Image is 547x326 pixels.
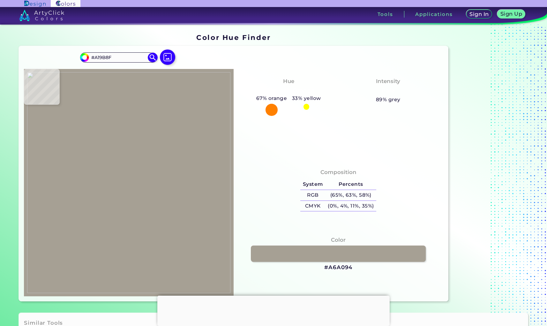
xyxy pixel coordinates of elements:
h5: 67% orange [254,94,289,102]
iframe: Advertisement [157,296,390,324]
h5: Percents [325,179,376,190]
h4: Hue [283,77,294,86]
img: icon search [148,53,157,62]
h5: RGB [300,190,325,201]
h5: Sign Up [500,11,522,16]
h5: 33% yellow [289,94,323,102]
h1: Color Hue Finder [196,33,271,42]
h3: #A6A094 [324,264,352,271]
h3: Pale [379,87,397,95]
a: Sign Up [497,10,525,19]
h3: Yellowish Orange [260,87,318,95]
input: type color.. [89,53,148,62]
h5: (0%, 4%, 11%, 35%) [325,201,376,211]
img: logo_artyclick_colors_white.svg [19,10,64,21]
h4: Intensity [376,77,400,86]
h3: Tools [378,12,393,17]
h4: Composition [320,168,356,177]
h4: Color [331,235,346,245]
img: d600e61a-1e6d-464e-acb7-656903ec8866 [27,72,230,293]
h5: Sign In [469,11,489,17]
h5: (65%, 63%, 58%) [325,190,376,201]
h5: 89% grey [376,95,401,104]
iframe: Advertisement [451,31,531,304]
h5: System [300,179,325,190]
a: Sign In [466,10,492,19]
h3: Applications [415,12,453,17]
img: icon picture [160,49,175,65]
img: ArtyClick Design logo [24,1,46,7]
h5: CMYK [300,201,325,211]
